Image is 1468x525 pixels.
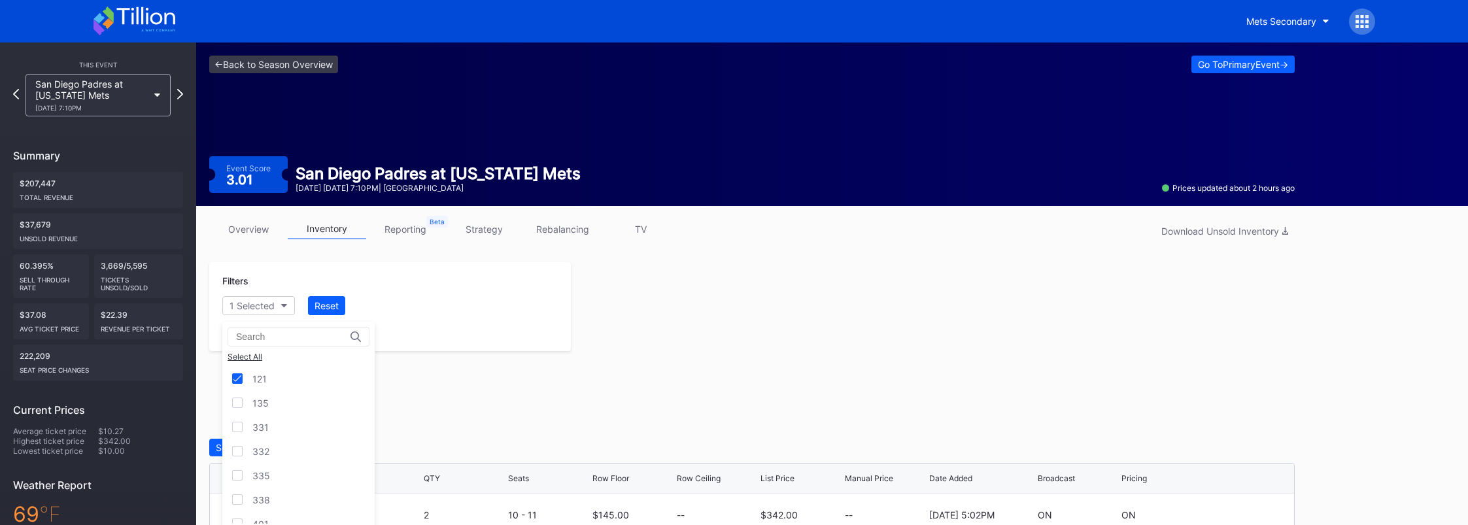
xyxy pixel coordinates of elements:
div: 331 [252,422,269,433]
input: Search [236,331,350,342]
div: 121 [252,373,267,384]
div: 332 [252,446,269,457]
div: 335 [252,470,270,481]
div: Select All [228,352,369,362]
div: 338 [252,494,270,505]
div: 135 [252,398,269,409]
